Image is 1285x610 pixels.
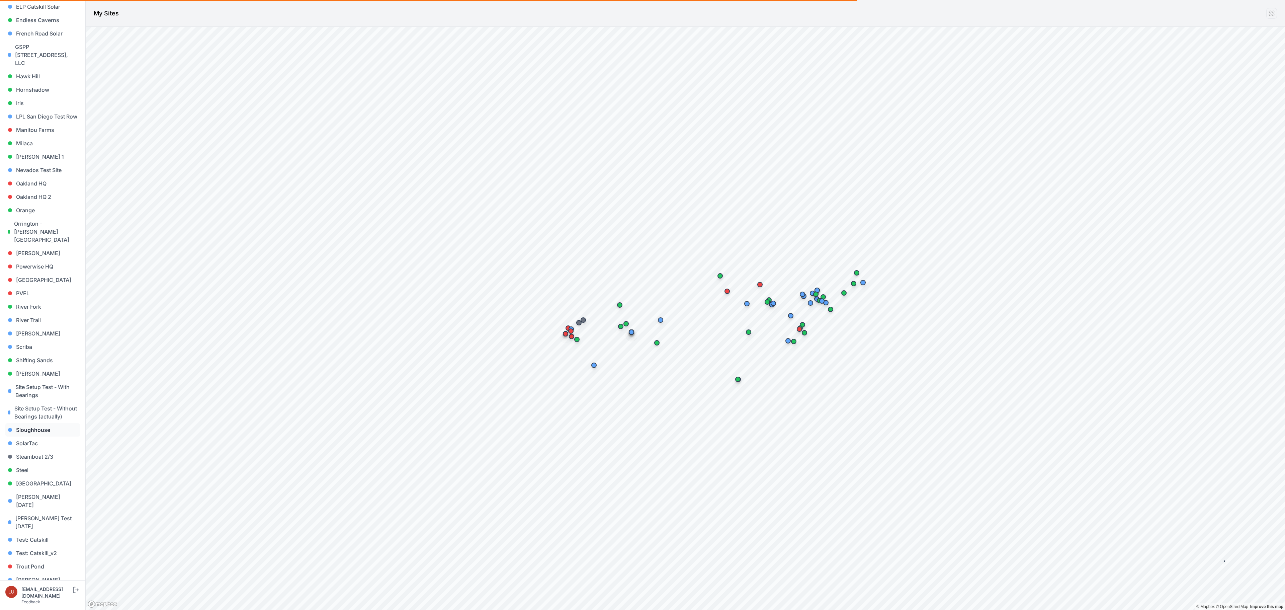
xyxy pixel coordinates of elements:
[713,269,727,283] div: Map marker
[856,276,870,289] div: Map marker
[86,27,1285,610] canvas: Map
[619,317,633,330] div: Map marker
[793,321,807,335] div: Map marker
[5,260,80,273] a: Powerwise HQ
[5,313,80,327] a: River Trail
[5,40,80,70] a: GSPP [STREET_ADDRESS], LLC
[5,490,80,512] a: [PERSON_NAME] [DATE]
[5,177,80,190] a: Oakland HQ
[5,512,80,533] a: [PERSON_NAME] Test [DATE]
[720,285,734,298] div: Map marker
[94,9,119,18] h1: My Sites
[88,600,117,608] a: Mapbox logo
[804,296,817,310] div: Map marker
[824,303,837,316] div: Map marker
[564,324,578,338] div: Map marker
[787,335,800,348] div: Map marker
[731,373,745,386] div: Map marker
[5,27,80,40] a: French Road Solar
[806,287,819,300] div: Map marker
[796,288,809,301] div: Map marker
[5,300,80,313] a: River Fork
[817,290,830,304] div: Map marker
[650,336,664,350] div: Map marker
[614,320,627,333] div: Map marker
[5,70,80,83] a: Hawk Hill
[796,318,809,331] div: Map marker
[5,437,80,450] a: SolarTac
[1250,604,1283,609] a: Map feedback
[5,340,80,354] a: Scriba
[784,309,797,322] div: Map marker
[1196,604,1215,609] a: Mapbox
[5,273,80,287] a: [GEOGRAPHIC_DATA]
[761,295,774,309] div: Map marker
[5,423,80,437] a: Sloughhouse
[5,533,80,546] a: Test: Catskill
[5,13,80,27] a: Endless Caverns
[5,573,80,587] a: [PERSON_NAME]
[847,277,860,290] div: Map marker
[5,327,80,340] a: [PERSON_NAME]
[809,288,823,301] div: Map marker
[5,402,80,423] a: Site Setup Test - Without Bearings (actually)
[5,354,80,367] a: Shifting Sands
[565,322,578,336] div: Map marker
[837,286,851,300] div: Map marker
[5,204,80,217] a: Orange
[850,266,863,280] div: Map marker
[613,298,626,312] div: Map marker
[5,163,80,177] a: Nevados Test Site
[781,334,795,348] div: Map marker
[654,313,667,327] div: Map marker
[810,284,824,297] div: Map marker
[5,246,80,260] a: [PERSON_NAME]
[562,321,575,335] div: Map marker
[559,327,572,340] div: Map marker
[815,294,829,308] div: Map marker
[767,297,780,310] div: Map marker
[5,217,80,246] a: Orrington - [PERSON_NAME][GEOGRAPHIC_DATA]
[5,463,80,477] a: Steel
[1216,604,1248,609] a: OpenStreetMap
[577,313,590,327] div: Map marker
[5,137,80,150] a: Milaca
[587,359,601,372] div: Map marker
[5,560,80,573] a: Trout Pond
[5,546,80,560] a: Test: Catskill_v2
[753,278,767,291] div: Map marker
[5,450,80,463] a: Steamboat 2/3
[5,287,80,300] a: PVEL
[5,367,80,380] a: [PERSON_NAME]
[762,293,776,307] div: Map marker
[742,325,755,339] div: Map marker
[21,586,72,599] div: [EMAIL_ADDRESS][DOMAIN_NAME]
[793,322,806,336] div: Map marker
[5,110,80,123] a: LPL San Diego Test Row
[5,123,80,137] a: Manitou Farms
[5,96,80,110] a: Iris
[5,190,80,204] a: Oakland HQ 2
[5,586,17,598] img: luke.beaumont@nevados.solar
[740,297,754,310] div: Map marker
[5,477,80,490] a: [GEOGRAPHIC_DATA]
[625,325,638,339] div: Map marker
[5,380,80,402] a: Site Setup Test - With Bearings
[21,599,40,604] a: Feedback
[572,316,586,329] div: Map marker
[5,150,80,163] a: [PERSON_NAME] 1
[5,83,80,96] a: Hornshadow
